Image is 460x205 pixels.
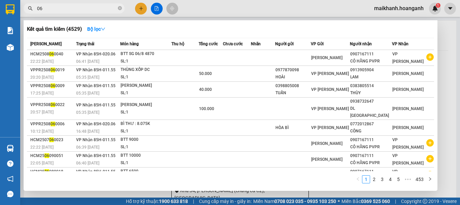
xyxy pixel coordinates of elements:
[387,176,394,183] a: 4
[30,59,54,64] span: 22:22 [DATE]
[82,24,111,34] button: Bộ lọcdown
[76,42,94,46] span: Trạng thái
[275,82,310,89] div: 0398805008
[350,152,392,159] div: 0907167111
[350,67,392,74] div: 0913905904
[51,102,55,107] span: 06
[378,175,386,183] li: 3
[199,71,212,76] span: 50.000
[76,153,116,158] span: VP Nhận 85H-011.55
[386,175,394,183] li: 4
[121,74,171,81] div: SL: 1
[354,175,362,183] button: left
[311,87,349,92] span: VP [PERSON_NAME]
[199,106,214,111] span: 100.000
[350,105,392,119] div: DL [GEOGRAPHIC_DATA]
[121,50,171,58] div: BTT SG 06/8 4870
[275,89,310,97] div: TUẤN
[7,191,13,197] span: message
[118,6,122,10] span: close-circle
[426,155,434,162] span: plus-circle
[49,137,54,142] span: 06
[44,153,49,158] span: 06
[121,168,171,175] div: BTT 6500
[64,6,119,22] div: VP [PERSON_NAME]
[121,66,171,74] div: THÙNG XỐP DC
[121,120,171,128] div: BÌ THƯ : 8.075K
[392,87,424,92] span: [PERSON_NAME]
[426,175,434,183] button: right
[379,176,386,183] a: 3
[350,58,392,65] div: CÔ HẰNG PVPR
[30,110,54,114] span: 20:57 [DATE]
[30,67,74,74] div: VPPR2508 0019
[87,26,105,32] strong: Bộ lọc
[76,129,99,134] span: 16:48 [DATE]
[76,145,99,150] span: 06:39 [DATE]
[121,136,171,144] div: BTT 9000
[350,136,392,144] div: 0907167111
[121,152,171,159] div: BTT 10000
[350,42,372,46] span: Người nhận
[76,161,99,165] span: 06:40 [DATE]
[118,5,122,12] span: close-circle
[275,124,310,131] div: HÒA BÌ
[392,169,424,181] span: VP [PERSON_NAME]
[51,83,55,88] span: 06
[7,145,14,152] img: warehouse-icon
[121,101,171,109] div: [PERSON_NAME]
[101,27,105,31] span: down
[275,67,310,74] div: 0977870098
[370,175,378,183] li: 2
[414,176,426,183] a: 453
[311,71,349,76] span: VP [PERSON_NAME]
[30,152,74,159] div: HCM25 090051
[121,144,171,151] div: SL: 1
[51,68,55,72] span: 06
[395,176,402,183] a: 5
[350,89,392,97] div: THÙY
[30,136,74,144] div: HCM2507 0023
[392,71,424,76] span: [PERSON_NAME]
[350,159,392,166] div: CÔ HẰNG PVPR
[350,121,392,128] div: 0772012867
[402,175,413,183] span: •••
[6,21,60,29] div: CƯỜNG
[275,74,310,81] div: HOÀI
[76,169,116,174] span: VP Nhận 85H-011.55
[426,139,434,147] span: plus-circle
[76,59,99,64] span: 06:41 [DATE]
[311,157,342,162] span: [PERSON_NAME]
[76,103,116,107] span: VP Nhận 85H-011.55
[7,27,14,34] img: solution-icon
[199,42,218,46] span: Tổng cước
[30,75,54,80] span: 20:20 [DATE]
[311,42,324,46] span: VP Gửi
[76,75,99,80] span: 05:35 [DATE]
[275,42,294,46] span: Người gửi
[356,177,360,181] span: left
[121,58,171,65] div: SL: 1
[30,168,74,175] div: HCM25 080018
[311,106,349,111] span: VP [PERSON_NAME]
[30,101,74,108] div: VPPR2508 0022
[350,51,392,58] div: 0907167111
[121,109,171,116] div: SL: 1
[30,51,74,58] div: HCM2508 0040
[428,177,432,181] span: right
[6,4,14,15] img: logo-vxr
[27,26,82,33] h3: Kết quả tìm kiếm ( 4529 )
[311,141,342,146] span: [PERSON_NAME]
[350,98,392,105] div: 0938732647
[392,42,408,46] span: VP Nhận
[394,175,402,183] li: 5
[362,176,370,183] a: 1
[6,6,16,13] span: Gửi:
[6,6,60,21] div: [PERSON_NAME]
[223,42,243,46] span: Chưa cước
[426,171,434,178] span: plus-circle
[76,137,116,142] span: VP Nhận 85H-011.55
[30,121,74,128] div: VPPR2508 0006
[354,175,362,183] li: Previous Page
[6,29,60,39] div: 0559066813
